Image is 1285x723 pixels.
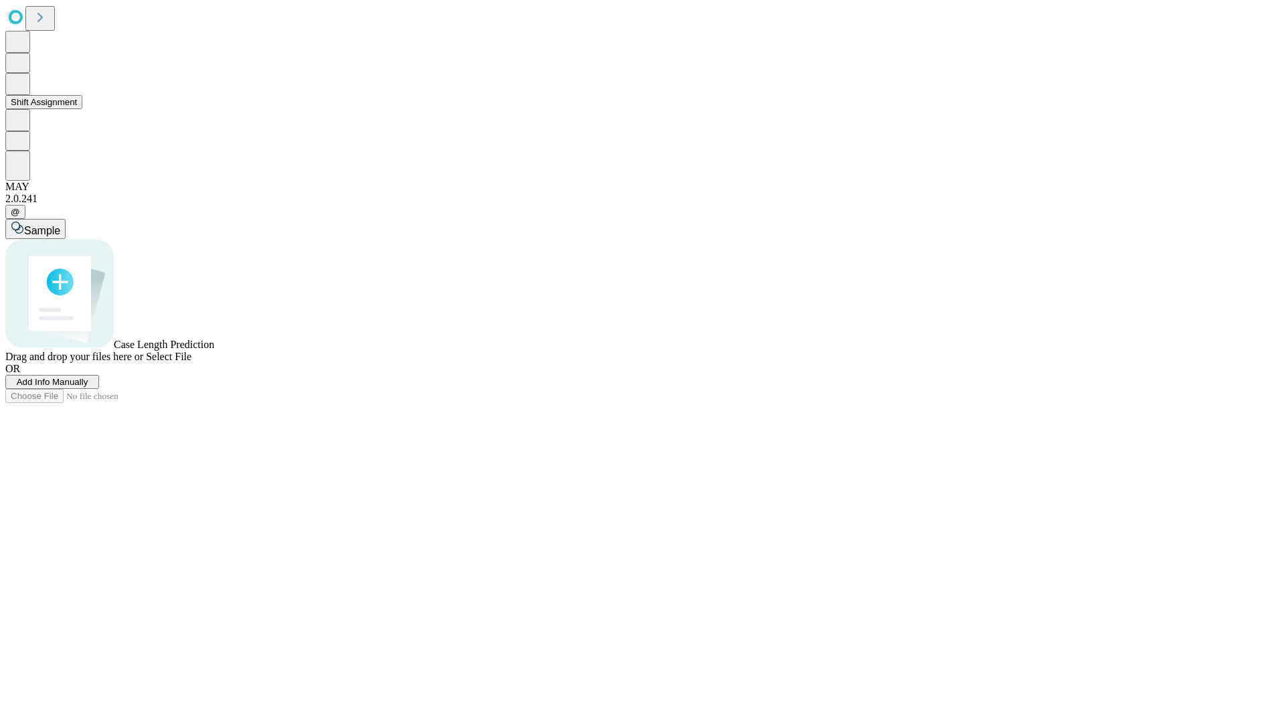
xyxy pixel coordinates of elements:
[114,339,214,350] span: Case Length Prediction
[24,225,60,236] span: Sample
[5,205,25,219] button: @
[146,351,191,362] span: Select File
[5,181,1280,193] div: MAY
[5,363,20,374] span: OR
[5,95,82,109] button: Shift Assignment
[5,193,1280,205] div: 2.0.241
[5,351,143,362] span: Drag and drop your files here or
[5,219,66,239] button: Sample
[17,377,88,387] span: Add Info Manually
[11,207,20,217] span: @
[5,375,99,389] button: Add Info Manually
